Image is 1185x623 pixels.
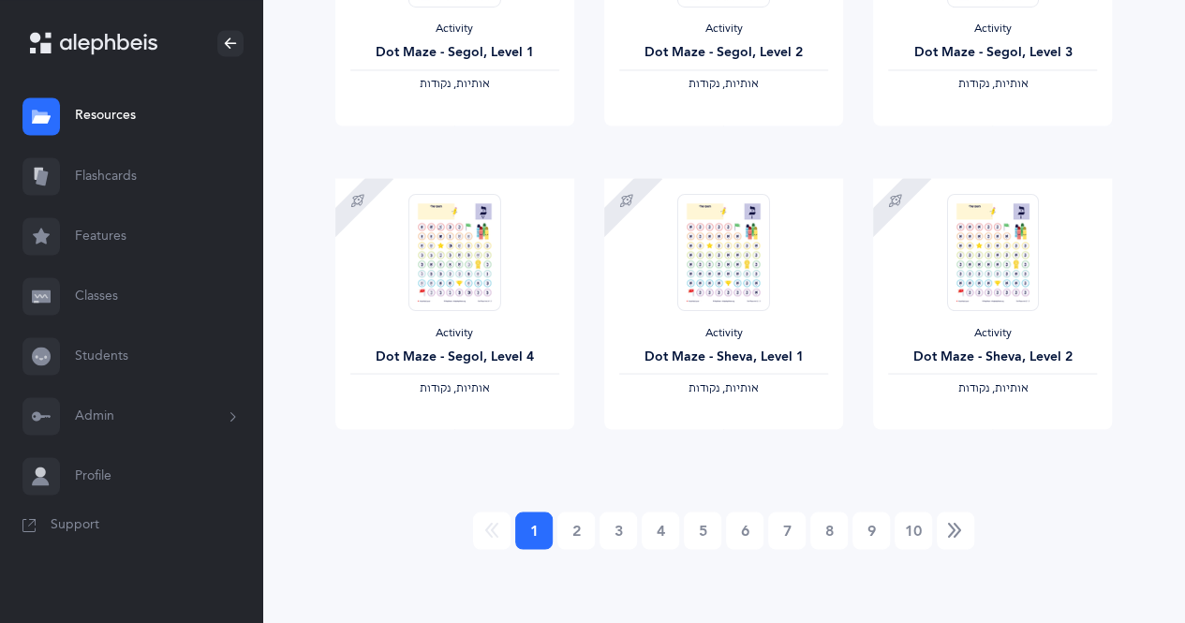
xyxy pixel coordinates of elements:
[888,43,1097,63] div: Dot Maze - Segol, Level 3
[937,512,974,549] a: Next
[895,512,932,549] a: 10
[350,43,559,63] div: Dot Maze - Segol, Level 1
[350,347,559,366] div: Dot Maze - Segol, Level 4
[515,512,553,549] a: 1
[350,325,559,340] div: Activity
[726,512,763,549] a: 6
[600,512,637,549] a: 3
[684,512,721,549] a: 5
[947,193,1039,310] img: Dot_Maze-Sheva_L2_thumbnail_1592795632.png
[350,22,559,37] div: Activity
[619,325,828,340] div: Activity
[420,77,490,90] span: ‫אותיות, נקודות‬
[957,380,1028,393] span: ‫אותיות, נקודות‬
[768,512,806,549] a: 7
[888,22,1097,37] div: Activity
[677,193,769,310] img: Dot_Maze-Sheva_L1_thumbnail_1592795627.png
[852,512,890,549] a: 9
[557,512,595,549] a: 2
[408,193,500,310] img: Dot_Maze-Segol_L4_thumbnail_1592795622.png
[888,347,1097,366] div: Dot Maze - Sheva, Level 2
[420,380,490,393] span: ‫אותיות, נקודות‬
[689,77,759,90] span: ‫אותיות, נקודות‬
[642,512,679,549] a: 4
[619,347,828,366] div: Dot Maze - Sheva, Level 1
[810,512,848,549] a: 8
[619,22,828,37] div: Activity
[888,325,1097,340] div: Activity
[51,515,99,534] span: Support
[689,380,759,393] span: ‫אותיות, נקודות‬
[957,77,1028,90] span: ‫אותיות, נקודות‬
[619,43,828,63] div: Dot Maze - Segol, Level 2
